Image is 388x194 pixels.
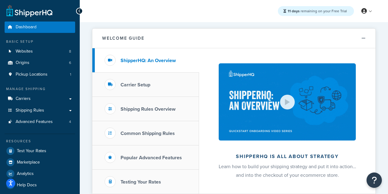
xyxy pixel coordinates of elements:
[102,36,144,41] h2: Welcome Guide
[16,25,36,30] span: Dashboard
[5,139,75,144] div: Resources
[69,60,71,65] span: 6
[5,157,75,168] a: Marketplace
[16,72,48,77] span: Pickup Locations
[69,49,71,54] span: 8
[5,69,75,80] a: Pickup Locations1
[70,72,71,77] span: 1
[121,131,175,136] h3: Common Shipping Rules
[5,116,75,128] a: Advanced Features4
[5,116,75,128] li: Advanced Features
[5,168,75,179] a: Analytics
[5,46,75,57] a: Websites8
[5,180,75,191] a: Help Docs
[215,154,359,159] h2: ShipperHQ is all about strategy
[17,183,37,188] span: Help Docs
[367,172,382,188] button: Open Resource Center
[16,60,29,65] span: Origins
[121,82,150,88] h3: Carrier Setup
[16,49,33,54] span: Websites
[5,39,75,44] div: Basic Setup
[92,29,375,48] button: Welcome Guide
[121,179,161,185] h3: Testing Your Rates
[5,57,75,69] a: Origins6
[16,119,53,125] span: Advanced Features
[219,163,356,179] span: Learn how to build your shipping strategy and put it into action… and into the checkout of your e...
[16,108,44,113] span: Shipping Rules
[5,145,75,156] a: Test Your Rates
[17,160,40,165] span: Marketplace
[288,8,347,14] span: remaining on your Free Trial
[5,93,75,105] a: Carriers
[5,46,75,57] li: Websites
[69,119,71,125] span: 4
[17,148,46,154] span: Test Your Rates
[5,57,75,69] li: Origins
[5,22,75,33] a: Dashboard
[17,171,34,176] span: Analytics
[121,106,175,112] h3: Shipping Rules Overview
[16,96,31,101] span: Carriers
[5,86,75,92] div: Manage Shipping
[219,63,355,141] img: ShipperHQ is all about strategy
[5,105,75,116] a: Shipping Rules
[121,155,182,160] h3: Popular Advanced Features
[121,58,176,63] h3: ShipperHQ: An Overview
[288,8,300,14] strong: 11 days
[5,69,75,80] li: Pickup Locations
